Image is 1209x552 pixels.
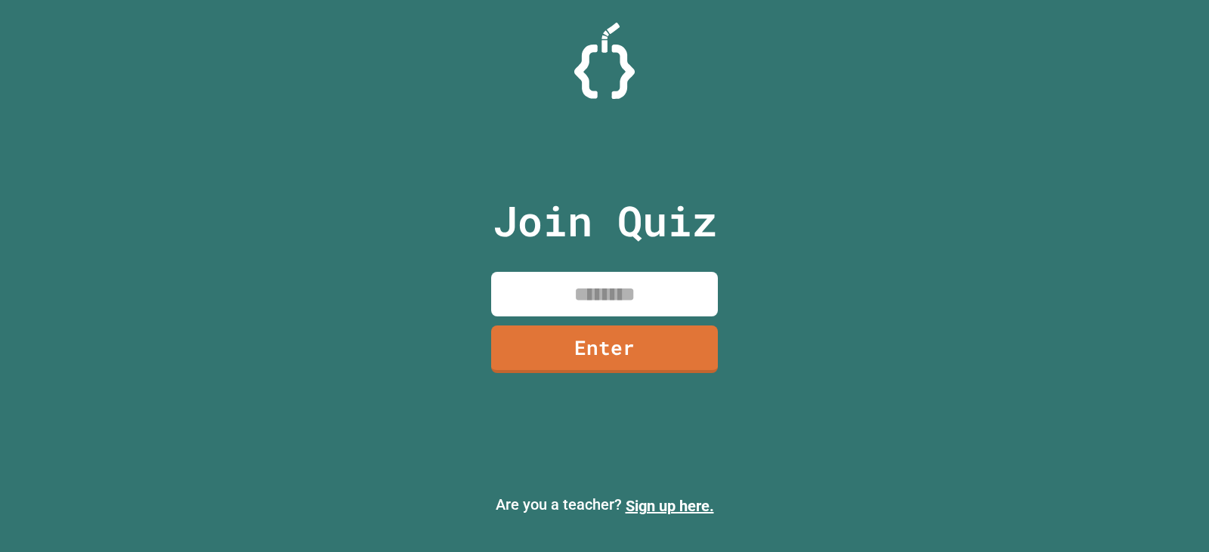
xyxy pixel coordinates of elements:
[493,190,717,252] p: Join Quiz
[1084,426,1194,490] iframe: chat widget
[12,493,1197,517] p: Are you a teacher?
[574,23,635,99] img: Logo.svg
[626,497,714,515] a: Sign up here.
[491,325,718,373] a: Enter
[1146,492,1194,537] iframe: chat widget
